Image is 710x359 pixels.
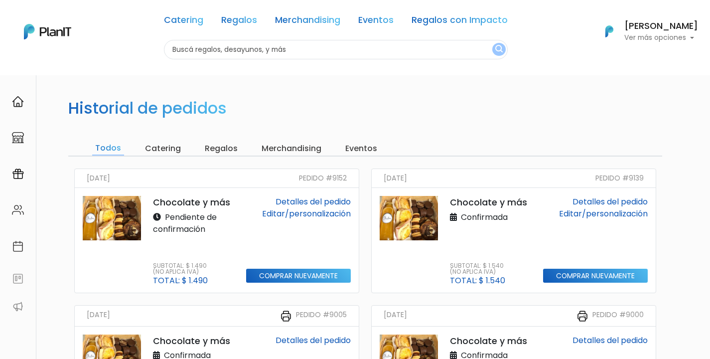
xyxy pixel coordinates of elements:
[221,16,257,28] a: Regalos
[412,16,508,28] a: Regalos con Impacto
[576,310,588,322] img: printer-31133f7acbd7ec30ea1ab4a3b6864c9b5ed483bd8d1a339becc4798053a55bbc.svg
[24,24,71,39] img: PlanIt Logo
[202,142,241,156] input: Regalos
[87,173,110,183] small: [DATE]
[164,40,508,59] input: Buscá regalos, desayunos, y más
[262,208,351,219] a: Editar/personalización
[259,142,324,156] input: Merchandising
[164,16,203,28] a: Catering
[153,211,234,235] p: Pendiente de confirmación
[92,142,124,156] input: Todos
[153,335,234,348] p: Chocolate y más
[450,335,531,348] p: Chocolate y más
[12,273,24,285] img: feedback-78b5a0c8f98aac82b08bfc38622c3050aee476f2c9584af64705fc4e61158814.svg
[450,277,505,285] p: Total: $ 1.540
[276,196,351,207] a: Detalles del pedido
[87,310,110,322] small: [DATE]
[246,269,351,283] input: Comprar nuevamente
[153,277,208,285] p: Total: $ 1.490
[12,132,24,144] img: marketplace-4ceaa7011d94191e9ded77b95e3339b90024bf715f7c57f8cf31f2d8c509eaba.svg
[153,263,208,269] p: Subtotal: $ 1.490
[598,20,620,42] img: PlanIt Logo
[572,335,648,346] a: Detalles del pedido
[275,16,340,28] a: Merchandising
[450,269,505,275] p: (No aplica IVA)
[276,335,351,346] a: Detalles del pedido
[450,263,505,269] p: Subtotal: $ 1.540
[342,142,380,156] input: Eventos
[624,34,698,41] p: Ver más opciones
[280,310,292,322] img: printer-31133f7acbd7ec30ea1ab4a3b6864c9b5ed483bd8d1a339becc4798053a55bbc.svg
[495,45,503,54] img: search_button-432b6d5273f82d61273b3651a40e1bd1b912527efae98b1b7a1b2c0702e16a8d.svg
[559,208,648,219] a: Editar/personalización
[595,173,644,183] small: Pedido #9139
[299,173,347,183] small: Pedido #9152
[572,196,648,207] a: Detalles del pedido
[83,196,141,240] img: thumb_PHOTO-2022-03-20-15-16-39.jpg
[592,18,698,44] button: PlanIt Logo [PERSON_NAME] Ver más opciones
[153,196,234,209] p: Chocolate y más
[543,269,648,283] input: Comprar nuevamente
[153,269,208,275] p: (No aplica IVA)
[384,310,407,322] small: [DATE]
[358,16,394,28] a: Eventos
[12,96,24,108] img: home-e721727adea9d79c4d83392d1f703f7f8bce08238fde08b1acbfd93340b81755.svg
[68,99,227,118] h2: Historial de pedidos
[592,310,644,322] small: Pedido #9000
[12,240,24,252] img: calendar-87d922413cdce8b2cf7b7f5f62616a5cf9e4887200fb71536465627b3292af00.svg
[12,301,24,313] img: partners-52edf745621dab592f3b2c58e3bca9d71375a7ef29c3b500c9f145b62cc070d4.svg
[12,204,24,216] img: people-662611757002400ad9ed0e3c099ab2801c6687ba6c219adb57efc949bc21e19d.svg
[624,22,698,31] h6: [PERSON_NAME]
[450,196,531,209] p: Chocolate y más
[450,211,508,223] p: Confirmada
[142,142,184,156] input: Catering
[296,310,347,322] small: Pedido #9005
[12,168,24,180] img: campaigns-02234683943229c281be62815700db0a1741e53638e28bf9629b52c665b00959.svg
[384,173,407,183] small: [DATE]
[380,196,438,240] img: thumb_PHOTO-2022-03-20-15-16-39.jpg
